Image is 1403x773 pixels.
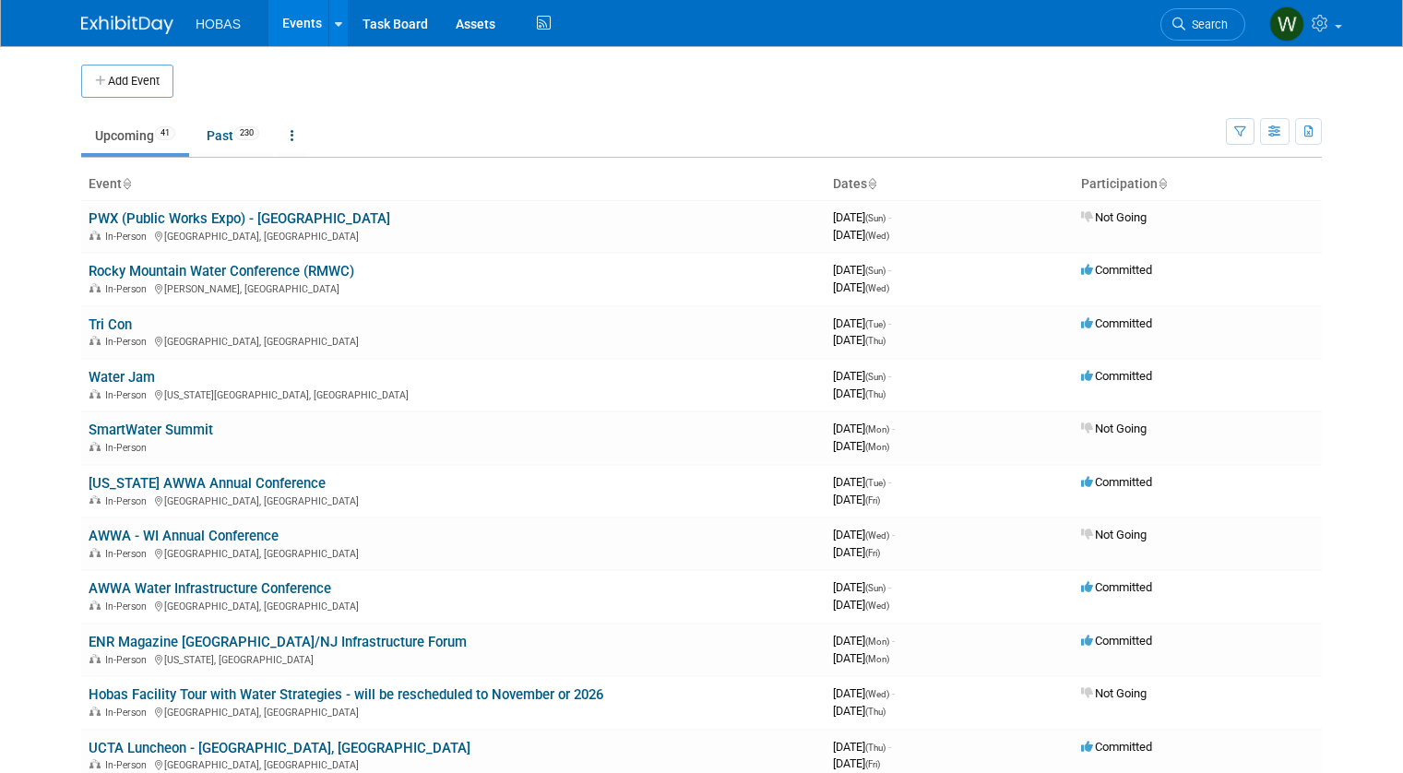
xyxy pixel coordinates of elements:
span: (Mon) [865,424,889,434]
div: [US_STATE], [GEOGRAPHIC_DATA] [89,651,818,666]
span: (Tue) [865,319,886,329]
span: (Sun) [865,372,886,382]
span: - [892,634,895,648]
span: Not Going [1081,210,1147,224]
span: - [892,422,895,435]
span: [DATE] [833,598,889,612]
a: AWWA - WI Annual Conference [89,528,279,544]
img: In-Person Event [89,442,101,451]
span: (Sun) [865,266,886,276]
span: (Wed) [865,530,889,541]
span: [DATE] [833,386,886,400]
span: HOBAS [196,17,241,31]
a: Past230 [193,118,273,153]
span: - [888,369,891,383]
a: ENR Magazine [GEOGRAPHIC_DATA]/NJ Infrastructure Forum [89,634,467,650]
a: Rocky Mountain Water Conference (RMWC) [89,263,354,279]
a: [US_STATE] AWWA Annual Conference [89,475,326,492]
span: Committed [1081,475,1152,489]
span: In-Person [105,283,152,295]
span: In-Person [105,707,152,719]
span: (Wed) [865,601,889,611]
a: Tri Con [89,316,132,333]
span: In-Person [105,654,152,666]
img: In-Person Event [89,283,101,292]
span: [DATE] [833,740,891,754]
img: In-Person Event [89,495,101,505]
a: Search [1160,8,1245,41]
span: (Thu) [865,743,886,753]
span: [DATE] [833,439,889,453]
span: (Tue) [865,478,886,488]
span: - [892,528,895,541]
span: [DATE] [833,704,886,718]
span: (Wed) [865,283,889,293]
span: Committed [1081,580,1152,594]
span: - [888,316,891,330]
div: [PERSON_NAME], [GEOGRAPHIC_DATA] [89,280,818,295]
span: [DATE] [833,528,895,541]
span: In-Person [105,336,152,348]
span: In-Person [105,759,152,771]
span: (Fri) [865,548,880,558]
span: (Thu) [865,336,886,346]
span: In-Person [105,389,152,401]
span: In-Person [105,601,152,612]
span: - [888,740,891,754]
span: [DATE] [833,422,895,435]
span: Not Going [1081,422,1147,435]
img: In-Person Event [89,231,101,240]
span: (Fri) [865,495,880,505]
a: Sort by Participation Type [1158,176,1167,191]
span: 230 [234,126,259,140]
a: SmartWater Summit [89,422,213,438]
span: (Wed) [865,231,889,241]
span: (Mon) [865,442,889,452]
th: Dates [826,169,1074,200]
div: [GEOGRAPHIC_DATA], [GEOGRAPHIC_DATA] [89,704,818,719]
a: Hobas Facility Tour with Water Strategies - will be rescheduled to November or 2026 [89,686,603,703]
span: - [888,210,891,224]
span: [DATE] [833,580,891,594]
span: (Sun) [865,213,886,223]
span: (Wed) [865,689,889,699]
div: [GEOGRAPHIC_DATA], [GEOGRAPHIC_DATA] [89,545,818,560]
span: Committed [1081,369,1152,383]
span: [DATE] [833,493,880,506]
img: In-Person Event [89,654,101,663]
th: Event [81,169,826,200]
a: Upcoming41 [81,118,189,153]
span: [DATE] [833,634,895,648]
a: Sort by Start Date [867,176,876,191]
span: [DATE] [833,545,880,559]
span: Search [1185,18,1228,31]
span: [DATE] [833,333,886,347]
span: Committed [1081,263,1152,277]
span: Committed [1081,740,1152,754]
img: In-Person Event [89,707,101,716]
span: - [888,580,891,594]
img: In-Person Event [89,548,101,557]
a: Water Jam [89,369,155,386]
span: Committed [1081,634,1152,648]
span: [DATE] [833,228,889,242]
span: In-Person [105,548,152,560]
span: (Mon) [865,654,889,664]
span: (Sun) [865,583,886,593]
span: Not Going [1081,686,1147,700]
img: ExhibitDay [81,16,173,34]
img: In-Person Event [89,601,101,610]
span: In-Person [105,231,152,243]
span: Not Going [1081,528,1147,541]
span: [DATE] [833,263,891,277]
span: [DATE] [833,280,889,294]
a: PWX (Public Works Expo) - [GEOGRAPHIC_DATA] [89,210,390,227]
span: (Thu) [865,389,886,399]
span: In-Person [105,495,152,507]
span: In-Person [105,442,152,454]
span: (Fri) [865,759,880,769]
span: [DATE] [833,756,880,770]
img: In-Person Event [89,759,101,768]
button: Add Event [81,65,173,98]
th: Participation [1074,169,1322,200]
